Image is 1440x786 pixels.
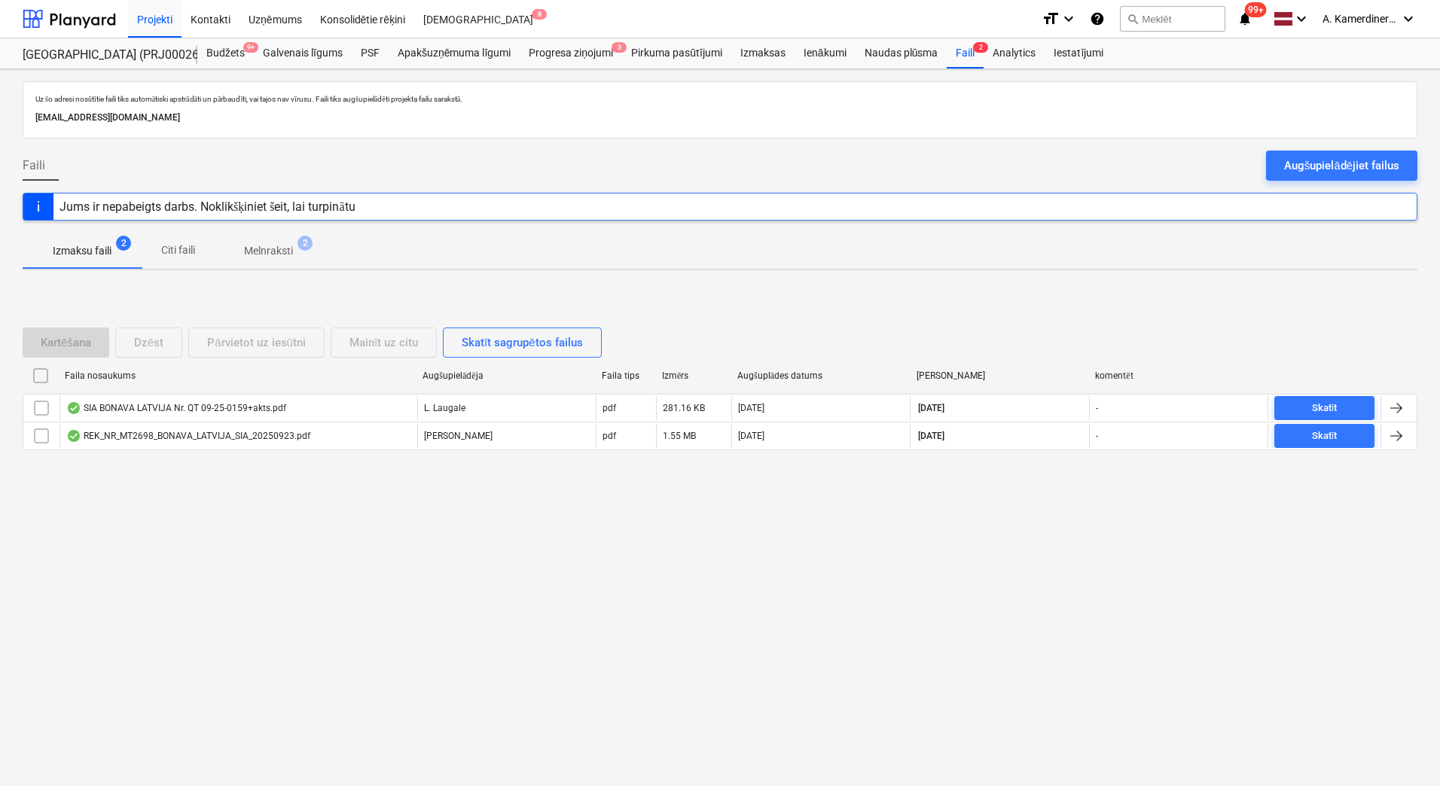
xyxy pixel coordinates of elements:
[973,42,988,53] span: 2
[66,430,81,442] div: OCR pabeigts
[1312,400,1338,417] div: Skatīt
[622,38,731,69] a: Pirkuma pasūtījumi
[1127,13,1139,25] span: search
[663,431,696,441] div: 1.55 MB
[23,157,45,175] span: Faili
[59,200,355,214] div: Jums ir nepabeigts darbs. Noklikšķiniet šeit, lai turpinātu
[1323,13,1398,25] span: A. Kamerdinerovs
[443,327,602,358] button: Skatīt sagrupētos failus
[520,38,622,69] a: Progresa ziņojumi3
[116,236,131,251] span: 2
[947,38,984,69] div: Faili
[520,38,622,69] div: Progresa ziņojumi
[297,236,313,251] span: 2
[65,370,410,381] div: Faila nosaukums
[244,243,293,259] p: Melnraksti
[66,402,81,414] div: OCR pabeigts
[662,370,725,382] div: Izmērs
[1090,10,1105,28] i: Zināšanu pamats
[737,370,905,382] div: Augšuplādes datums
[1284,156,1399,175] div: Augšupielādējiet failus
[35,94,1405,104] p: Uz šo adresi nosūtītie faili tiks automātiski apstrādāti un pārbaudīti, vai tajos nav vīrusu. Fai...
[917,430,946,443] span: [DATE]
[424,430,493,443] p: [PERSON_NAME]
[35,110,1405,126] p: [EMAIL_ADDRESS][DOMAIN_NAME]
[423,370,590,382] div: Augšupielādēja
[1274,396,1374,420] button: Skatīt
[532,9,547,20] span: 8
[1245,2,1267,17] span: 99+
[603,431,616,441] div: pdf
[738,431,764,441] div: [DATE]
[612,42,627,53] span: 3
[243,42,258,53] span: 9+
[738,403,764,413] div: [DATE]
[1365,714,1440,786] iframe: Chat Widget
[856,38,947,69] a: Naudas plūsma
[462,333,583,352] div: Skatīt sagrupētos failus
[1042,10,1060,28] i: format_size
[917,402,946,415] span: [DATE]
[947,38,984,69] a: Faili2
[1120,6,1225,32] button: Meklēt
[1096,403,1098,413] div: -
[1312,428,1338,445] div: Skatīt
[352,38,389,69] a: PSF
[795,38,856,69] a: Ienākumi
[197,38,254,69] a: Budžets9+
[1060,10,1078,28] i: keyboard_arrow_down
[663,403,705,413] div: 281.16 KB
[1045,38,1112,69] a: Iestatījumi
[23,47,179,63] div: [GEOGRAPHIC_DATA] (PRJ0002627, K-1 un K-2(2.kārta) 2601960
[424,402,465,415] p: L. Laugale
[1096,431,1098,441] div: -
[731,38,795,69] a: Izmaksas
[1266,151,1417,181] button: Augšupielādējiet failus
[197,38,254,69] div: Budžets
[602,370,650,381] div: Faila tips
[254,38,352,69] a: Galvenais līgums
[984,38,1045,69] a: Analytics
[53,243,111,259] p: Izmaksu faili
[917,370,1084,381] div: [PERSON_NAME]
[389,38,520,69] a: Apakšuzņēmuma līgumi
[603,403,616,413] div: pdf
[66,430,310,442] div: REK_NR_MT2698_BONAVA_LATVIJA_SIA_20250923.pdf
[1095,370,1262,382] div: komentēt
[1399,10,1417,28] i: keyboard_arrow_down
[1274,424,1374,448] button: Skatīt
[1292,10,1310,28] i: keyboard_arrow_down
[160,242,196,258] p: Citi faili
[1237,10,1252,28] i: notifications
[66,402,286,414] div: SIA BONAVA LATVIJA Nr. QT 09-25-0159+akts.pdf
